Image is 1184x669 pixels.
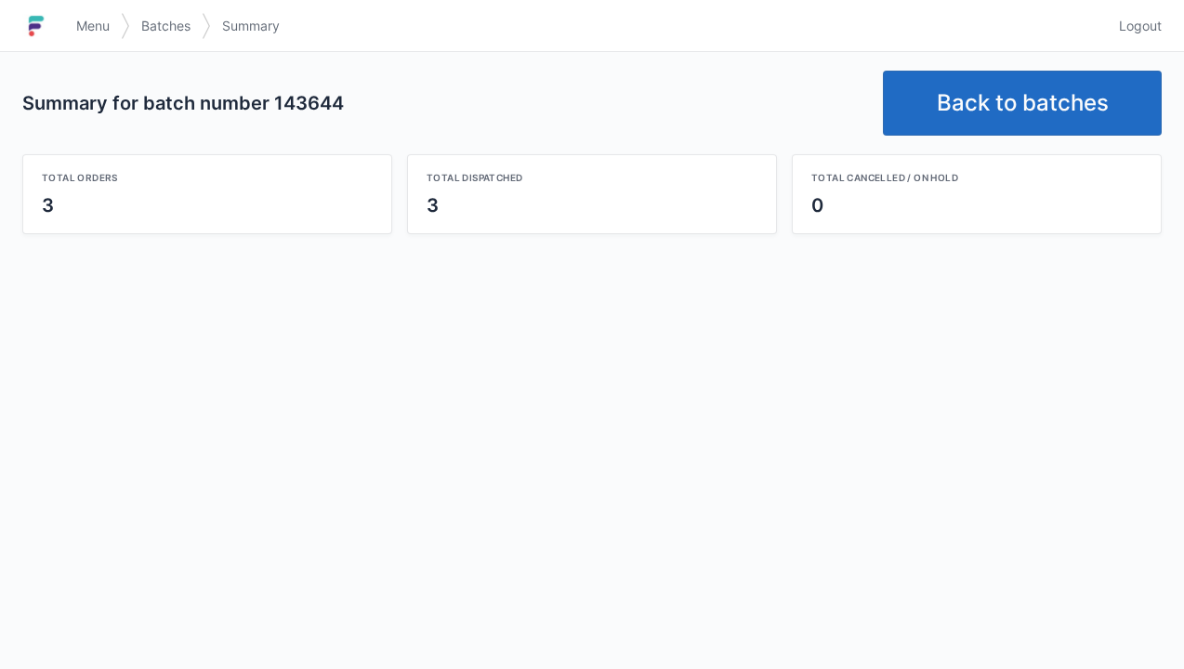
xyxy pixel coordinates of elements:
span: Summary [222,17,280,35]
span: Batches [141,17,191,35]
img: logo-small.jpg [22,11,50,41]
h2: Summary for batch number 143644 [22,90,868,116]
div: Total dispatched [427,170,757,185]
a: Logout [1108,9,1162,43]
div: Total cancelled / on hold [811,170,1142,185]
img: svg> [202,4,211,48]
div: Total orders [42,170,373,185]
a: Back to batches [883,71,1162,136]
span: Menu [76,17,110,35]
div: 3 [42,192,373,218]
a: Summary [211,9,291,43]
a: Batches [130,9,202,43]
a: Menu [65,9,121,43]
span: Logout [1119,17,1162,35]
div: 0 [811,192,1142,218]
div: 3 [427,192,757,218]
img: svg> [121,4,130,48]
